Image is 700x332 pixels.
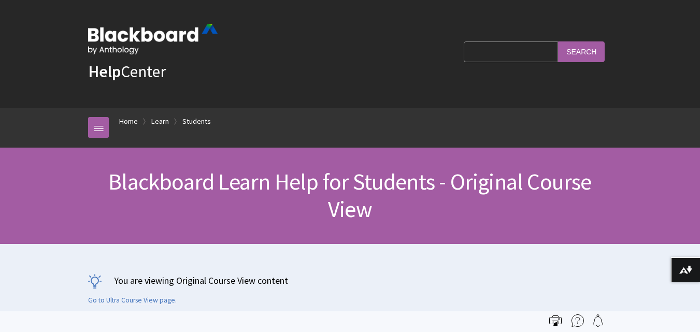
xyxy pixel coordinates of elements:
a: Students [182,115,211,128]
img: More help [572,314,584,327]
span: Blackboard Learn Help for Students - Original Course View [108,167,591,223]
img: Blackboard by Anthology [88,24,218,54]
p: You are viewing Original Course View content [88,274,612,287]
img: Print [549,314,562,327]
strong: Help [88,61,121,82]
a: Go to Ultra Course View page. [88,296,177,305]
input: Search [558,41,605,62]
a: HelpCenter [88,61,166,82]
a: Learn [151,115,169,128]
a: Home [119,115,138,128]
img: Follow this page [592,314,604,327]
